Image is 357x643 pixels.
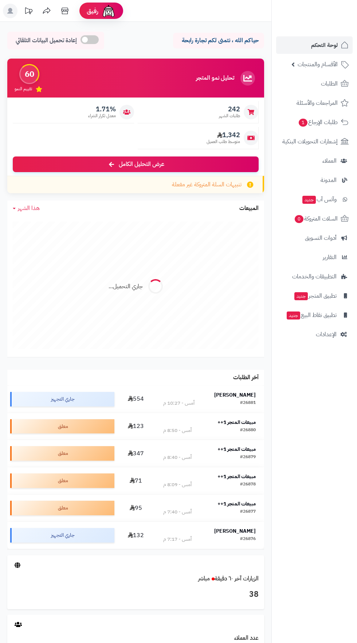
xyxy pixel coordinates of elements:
a: هذا الشهر [13,204,40,213]
a: السلات المتروكة0 [276,210,353,227]
a: الطلبات [276,75,353,92]
a: تحديثات المنصة [19,4,38,20]
a: إشعارات التحويلات البنكية [276,133,353,150]
span: إعادة تحميل البيانات التلقائي [16,36,77,45]
span: الإعدادات [316,329,337,340]
div: أمس - 8:50 م [163,427,192,434]
a: المراجعات والأسئلة [276,94,353,112]
span: هذا الشهر [18,204,40,213]
span: إشعارات التحويلات البنكية [282,136,338,147]
td: 132 [117,522,155,549]
span: السلات المتروكة [294,214,338,224]
div: معلق [10,501,114,515]
p: حياكم الله ، نتمنى لكم تجارة رابحة [178,36,259,45]
strong: [PERSON_NAME] [214,527,256,535]
a: عرض التحليل الكامل [13,156,259,172]
span: طلبات الإرجاع [298,117,338,127]
div: معلق [10,419,114,434]
div: #26878 [240,481,256,488]
strong: مبيعات المتجر 1++ [217,500,256,508]
h3: المبيعات [239,205,259,212]
div: معلق [10,446,114,461]
a: أدوات التسويق [276,229,353,247]
div: جاري التحميل... [109,282,143,291]
div: #26881 [240,400,256,407]
span: جديد [302,196,316,204]
a: الزيارات آخر ٦٠ دقيقةمباشر [198,574,259,583]
a: التطبيقات والخدمات [276,268,353,285]
div: أمس - 10:27 م [163,400,195,407]
td: 71 [117,467,155,494]
a: لوحة التحكم [276,36,353,54]
div: أمس - 7:40 م [163,508,192,516]
span: رفيق [87,7,98,15]
span: أدوات التسويق [305,233,337,243]
span: متوسط طلب العميل [207,139,240,145]
div: معلق [10,473,114,488]
strong: مبيعات المتجر 1++ [217,418,256,426]
div: أمس - 8:40 م [163,454,192,461]
span: 242 [219,105,240,113]
span: 1.71% [88,105,116,113]
span: تطبيق نقاط البيع [286,310,337,320]
a: العملاء [276,152,353,170]
span: الطلبات [321,79,338,89]
div: #26880 [240,427,256,434]
span: تنبيهات السلة المتروكة غير مفعلة [172,180,242,189]
span: وآتس آب [302,194,337,205]
strong: مبيعات المتجر 1++ [217,445,256,453]
td: 123 [117,413,155,440]
span: جديد [294,292,308,300]
img: logo-2.png [307,20,350,35]
img: ai-face.png [101,4,116,18]
h3: 38 [13,588,259,601]
div: أمس - 8:09 م [163,481,192,488]
span: عرض التحليل الكامل [119,160,164,168]
div: أمس - 7:17 م [163,536,192,543]
span: 1,342 [207,131,240,139]
td: 554 [117,386,155,413]
strong: [PERSON_NAME] [214,391,256,399]
span: المدونة [321,175,337,185]
span: المراجعات والأسئلة [297,98,338,108]
div: جاري التجهيز [10,528,114,543]
div: #26876 [240,536,256,543]
strong: مبيعات المتجر 1++ [217,473,256,480]
a: التقارير [276,249,353,266]
span: التقارير [323,252,337,262]
span: تقييم النمو [15,86,32,92]
a: تطبيق نقاط البيعجديد [276,306,353,324]
span: التطبيقات والخدمات [292,271,337,282]
span: الأقسام والمنتجات [298,59,338,70]
span: 0 [295,215,303,223]
span: طلبات الشهر [219,113,240,119]
a: وآتس آبجديد [276,191,353,208]
td: 347 [117,440,155,467]
span: العملاء [322,156,337,166]
div: جاري التجهيز [10,392,114,406]
a: الإعدادات [276,326,353,343]
span: لوحة التحكم [311,40,338,50]
span: 1 [299,119,307,127]
a: تطبيق المتجرجديد [276,287,353,305]
h3: تحليل نمو المتجر [196,75,234,82]
small: مباشر [198,574,210,583]
td: 95 [117,495,155,521]
span: تطبيق المتجر [294,291,337,301]
a: عدد العملاء [234,634,259,642]
span: جديد [287,311,300,319]
div: #26877 [240,508,256,516]
a: طلبات الإرجاع1 [276,114,353,131]
span: معدل تكرار الشراء [88,113,116,119]
div: #26879 [240,454,256,461]
a: المدونة [276,171,353,189]
h3: آخر الطلبات [233,374,259,381]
